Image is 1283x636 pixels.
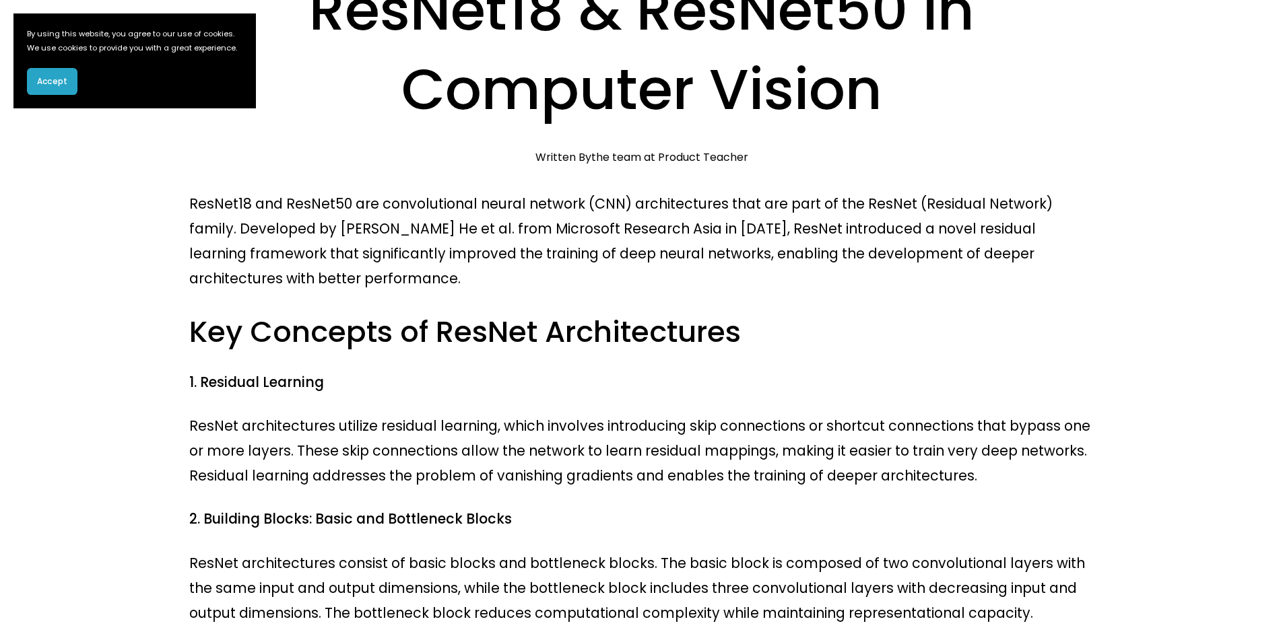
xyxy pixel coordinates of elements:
p: By using this website, you agree to our use of cookies. We use cookies to provide you with a grea... [27,27,242,55]
h4: 1. Residual Learning [189,373,1094,392]
div: Written By [535,151,748,164]
button: Accept [27,68,77,95]
h3: Key Concepts of ResNet Architectures [189,312,1094,351]
p: ResNet architectures consist of basic blocks and bottleneck blocks. The basic block is composed o... [189,551,1094,625]
p: ResNet architectures utilize residual learning, which involves introducing skip connections or sh... [189,413,1094,488]
h4: 2. Building Blocks: Basic and Bottleneck Blocks [189,509,1094,529]
section: Cookie banner [13,13,256,108]
span: Accept [37,75,67,87]
a: the team at Product Teacher [591,149,748,165]
p: ResNet18 and ResNet50 are convolutional neural network (CNN) architectures that are part of the R... [189,191,1094,291]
